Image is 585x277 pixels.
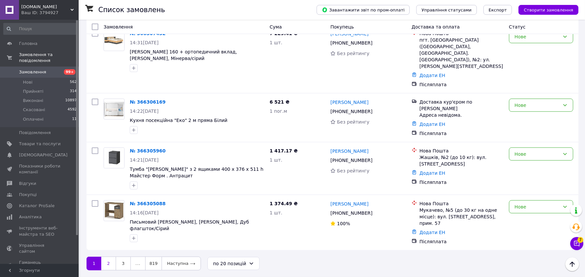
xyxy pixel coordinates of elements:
div: по 20 позицій [213,260,246,267]
span: 100% [337,221,350,226]
span: 314 [70,89,77,94]
div: Післяплата [419,238,504,245]
span: 1 шт. [270,40,283,45]
span: 11 [72,116,77,122]
span: 6 521 ₴ [270,99,290,105]
div: Післяплата [419,179,504,186]
button: Наверх [565,257,579,271]
a: Фото товару [104,200,125,221]
div: Ваш ID: 3794927 [21,10,79,16]
div: Нове [515,150,560,158]
a: 3 [116,257,131,270]
a: 819 [145,257,162,270]
span: Головна [19,41,37,47]
a: № 366305960 [130,148,166,153]
a: Створити замовлення [512,7,578,12]
a: Тумба "[PERSON_NAME]" з 2 ящиками 400 х 376 х 511 h Майстер Форм . Антрацит [130,167,263,178]
span: 1 шт. [270,210,283,215]
span: Krovati.com.ua [21,4,70,10]
span: Без рейтингу [337,51,369,56]
div: Нова Пошта [419,200,504,207]
input: Пошук [3,23,77,35]
span: Аналітика [19,214,42,220]
span: Створити замовлення [524,8,573,12]
div: Нова Пошта [419,148,504,154]
span: Показники роботи компанії [19,163,61,175]
span: Письмовий [PERSON_NAME], [PERSON_NAME], Дуб флагшток/Сірий [130,219,249,231]
a: Фото товару [104,148,125,168]
a: № 366305088 [130,201,166,206]
span: Скасовані [23,107,45,113]
span: 14:16[DATE] [130,210,159,215]
button: Експорт [483,5,512,15]
a: [PERSON_NAME] [330,148,368,154]
a: [PERSON_NAME] [330,201,368,207]
span: Прийняті [23,89,43,94]
button: Чат з покупцем7 [570,237,583,250]
a: Додати ЕН [419,73,445,78]
span: Статус [509,24,526,30]
span: 14:22[DATE] [130,109,159,114]
span: Доставка та оплата [412,24,460,30]
a: [PERSON_NAME] [330,99,368,106]
span: [PERSON_NAME] 160 + ортопедичний вклад, [PERSON_NAME], Мінерва/сірий [130,49,237,61]
button: Завантажити звіт по пром-оплаті [317,5,410,15]
img: Фото товару [104,102,124,116]
div: Післяплата [419,81,504,88]
div: пгт. [GEOGRAPHIC_DATA] ([GEOGRAPHIC_DATA], [GEOGRAPHIC_DATA]. [GEOGRAPHIC_DATA]), №2: ул. [PERSON... [419,37,504,69]
span: 14:31[DATE] [130,40,159,45]
span: 1 пог.м [270,109,287,114]
span: 10897 [65,98,77,104]
span: Нові [23,79,32,85]
img: Фото товару [104,35,124,46]
span: Повідомлення [19,130,51,136]
span: Управління сайтом [19,243,61,254]
span: Покупець [330,24,354,30]
span: [PHONE_NUMBER] [330,40,372,46]
span: Замовлення [19,69,46,75]
div: Нове [515,102,560,109]
span: Завантажити звіт по пром-оплаті [322,7,404,13]
h1: Список замовлень [98,6,165,14]
span: Експорт [489,8,507,12]
span: Управління статусами [421,8,472,12]
img: Фото товару [104,148,124,168]
a: Фото товару [104,30,125,51]
a: Додати ЕН [419,230,445,235]
div: Жашків, №2 (до 10 кг): вул. [STREET_ADDRESS] [419,154,504,167]
span: Замовлення та повідомлення [19,52,79,64]
div: Мукачево, №5 (до 30 кг на одне місце): вул. [STREET_ADDRESS], прим. 57 [419,207,504,227]
img: Фото товару [104,202,124,220]
div: Нове [515,33,560,40]
span: Виконані [23,98,43,104]
span: Cума [270,24,282,30]
span: Інструменти веб-майстра та SEO [19,225,61,237]
span: [PHONE_NUMBER] [330,158,372,163]
span: Без рейтингу [337,168,369,173]
a: Кухня посекційна "Еко" 2 м пряма Білий [130,118,227,123]
span: 7 [577,237,583,243]
span: Без рейтингу [337,119,369,125]
span: 14:21[DATE] [130,157,159,163]
span: 1 шт. [270,157,283,163]
a: 2 [101,257,116,270]
span: [DEMOGRAPHIC_DATA] [19,152,68,158]
span: Покупці [19,192,37,198]
a: Фото товару [104,99,125,120]
span: Замовлення [104,24,133,30]
a: Додати ЕН [419,170,445,176]
a: Наступна [162,257,201,270]
span: 1 417.17 ₴ [270,148,298,153]
button: Створити замовлення [518,5,578,15]
span: 562 [70,79,77,85]
a: Додати ЕН [419,122,445,127]
span: Відгуки [19,181,36,187]
span: 1 374.49 ₴ [270,201,298,206]
span: Товари та послуги [19,141,61,147]
button: Управління статусами [416,5,477,15]
span: 4592 [68,107,77,113]
div: Нове [515,203,560,210]
div: Адреса невідома. [419,112,504,118]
